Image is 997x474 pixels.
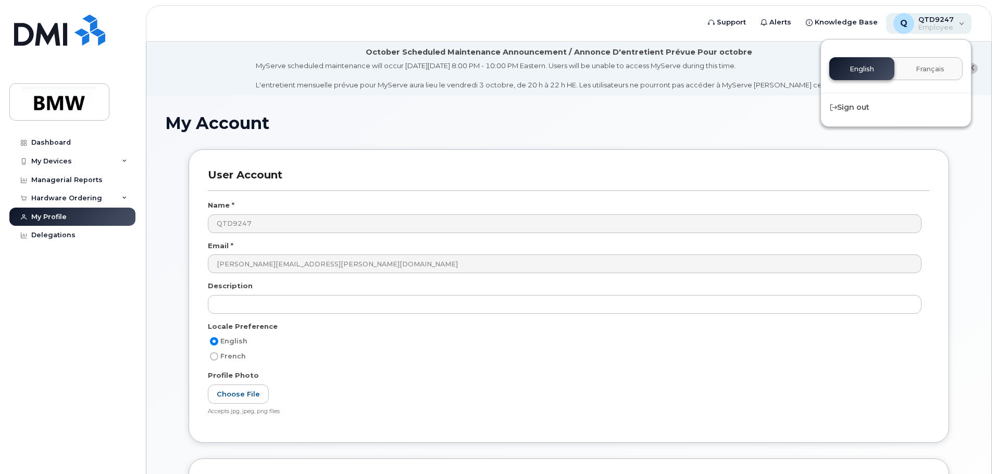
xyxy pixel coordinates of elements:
span: French [220,352,246,360]
span: English [220,337,247,345]
label: Choose File [208,385,269,404]
h1: My Account [165,114,973,132]
label: Name * [208,200,234,210]
label: Profile Photo [208,370,259,380]
label: Email * [208,241,233,251]
div: October Scheduled Maintenance Announcement / Annonce D'entretient Prévue Pour octobre [366,47,752,58]
span: Français [916,65,944,73]
div: Accepts jpg, jpeg, png files [208,408,921,416]
div: MyServe scheduled maintenance will occur [DATE][DATE] 8:00 PM - 10:00 PM Eastern. Users will be u... [256,61,863,90]
iframe: Messenger Launcher [952,429,989,466]
h3: User Account [208,169,930,191]
input: French [210,352,218,361]
label: Description [208,281,253,291]
div: Sign out [821,98,971,117]
input: English [210,337,218,345]
label: Locale Preference [208,322,278,331]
